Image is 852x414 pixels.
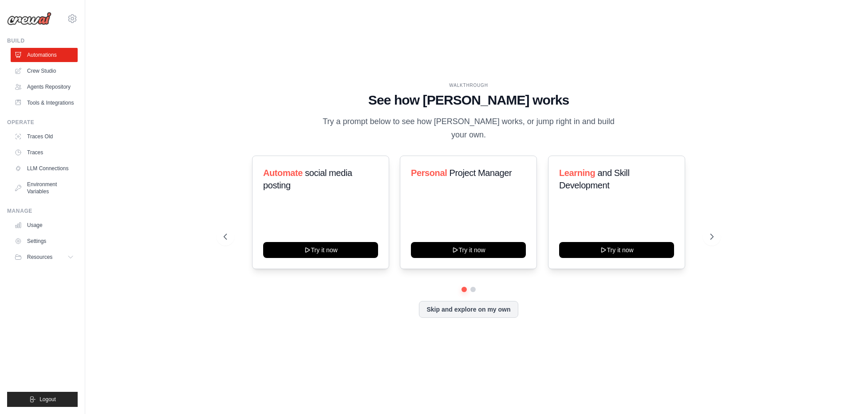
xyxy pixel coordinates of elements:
div: Build [7,37,78,44]
button: Try it now [263,242,378,258]
span: Project Manager [450,168,512,178]
a: LLM Connections [11,161,78,176]
div: Operate [7,119,78,126]
p: Try a prompt below to see how [PERSON_NAME] works, or jump right in and build your own. [319,115,618,141]
span: Learning [559,168,595,178]
a: Automations [11,48,78,62]
span: Automate [263,168,303,178]
a: Tools & Integrations [11,96,78,110]
button: Resources [11,250,78,264]
a: Traces [11,145,78,160]
button: Logout [7,392,78,407]
span: Resources [27,254,52,261]
button: Skip and explore on my own [419,301,518,318]
div: WALKTHROUGH [224,82,714,89]
a: Agents Repository [11,80,78,94]
h1: See how [PERSON_NAME] works [224,92,714,108]
span: social media posting [263,168,352,190]
span: and Skill Development [559,168,629,190]
span: Personal [411,168,447,178]
a: Settings [11,234,78,248]
div: Manage [7,207,78,215]
a: Traces Old [11,129,78,144]
a: Usage [11,218,78,232]
img: Logo [7,12,51,25]
button: Try it now [411,242,526,258]
button: Try it now [559,242,674,258]
a: Environment Variables [11,177,78,199]
a: Crew Studio [11,64,78,78]
span: Logout [39,396,56,403]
